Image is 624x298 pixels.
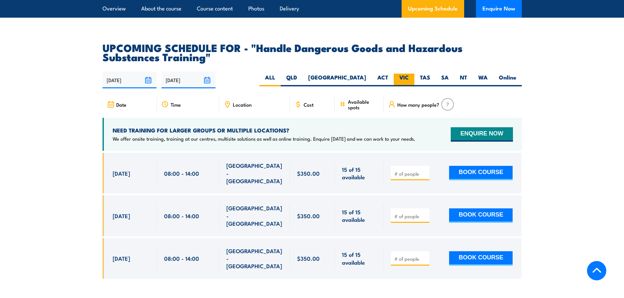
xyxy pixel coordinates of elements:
[372,74,394,86] label: ACT
[226,204,283,227] span: [GEOGRAPHIC_DATA] - [GEOGRAPHIC_DATA]
[342,208,376,223] span: 15 of 15 available
[113,254,130,262] span: [DATE]
[116,102,126,107] span: Date
[436,74,454,86] label: SA
[226,247,283,270] span: [GEOGRAPHIC_DATA] - [GEOGRAPHIC_DATA]
[348,99,379,110] span: Available spots
[161,72,216,88] input: To date
[164,212,199,219] span: 08:00 - 14:00
[449,166,513,180] button: BOOK COURSE
[281,74,303,86] label: QLD
[304,102,313,107] span: Cost
[394,255,427,262] input: # of people
[103,43,522,61] h2: UPCOMING SCHEDULE FOR - "Handle Dangerous Goods and Hazardous Substances Training"
[394,74,414,86] label: VIC
[113,212,130,219] span: [DATE]
[171,102,181,107] span: Time
[342,251,376,266] span: 15 of 15 available
[259,74,281,86] label: ALL
[297,169,320,177] span: $350.00
[449,251,513,266] button: BOOK COURSE
[297,254,320,262] span: $350.00
[303,74,372,86] label: [GEOGRAPHIC_DATA]
[397,102,439,107] span: How many people?
[394,170,427,177] input: # of people
[473,74,493,86] label: WA
[164,254,199,262] span: 08:00 - 14:00
[493,74,522,86] label: Online
[113,169,130,177] span: [DATE]
[342,166,376,181] span: 15 of 15 available
[226,162,283,184] span: [GEOGRAPHIC_DATA] - [GEOGRAPHIC_DATA]
[233,102,252,107] span: Location
[451,127,513,142] button: ENQUIRE NOW
[449,208,513,223] button: BOOK COURSE
[103,72,157,88] input: From date
[164,169,199,177] span: 08:00 - 14:00
[394,213,427,219] input: # of people
[297,212,320,219] span: $350.00
[414,74,436,86] label: TAS
[113,135,415,142] p: We offer onsite training, training at our centres, multisite solutions as well as online training...
[454,74,473,86] label: NT
[113,127,415,134] h4: NEED TRAINING FOR LARGER GROUPS OR MULTIPLE LOCATIONS?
